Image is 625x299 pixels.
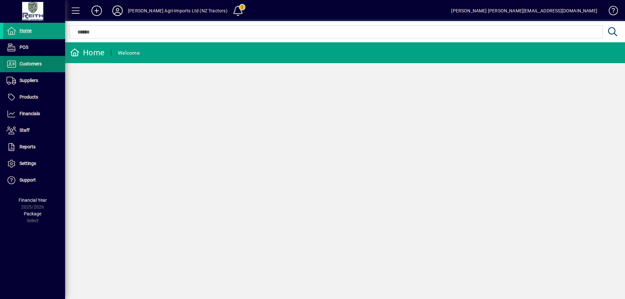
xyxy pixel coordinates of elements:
a: Customers [3,56,65,72]
span: Reports [20,144,35,149]
div: Home [70,48,104,58]
a: Products [3,89,65,105]
span: Home [20,28,32,33]
div: Welcome [118,48,140,58]
span: Package [24,211,41,216]
span: Support [20,177,36,183]
button: Add [86,5,107,17]
div: [PERSON_NAME] [PERSON_NAME][EMAIL_ADDRESS][DOMAIN_NAME] [451,6,597,16]
a: Settings [3,156,65,172]
a: Financials [3,106,65,122]
a: Reports [3,139,65,155]
span: Suppliers [20,78,38,83]
span: POS [20,45,28,50]
a: Staff [3,122,65,139]
a: Knowledge Base [604,1,617,22]
a: Suppliers [3,73,65,89]
a: Support [3,172,65,188]
a: POS [3,39,65,56]
span: Financial Year [19,197,47,203]
div: [PERSON_NAME] Agri-Imports Ltd (NZ Tractors) [128,6,228,16]
span: Settings [20,161,36,166]
span: Products [20,94,38,100]
span: Staff [20,128,30,133]
span: Financials [20,111,40,116]
button: Profile [107,5,128,17]
span: Customers [20,61,42,66]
